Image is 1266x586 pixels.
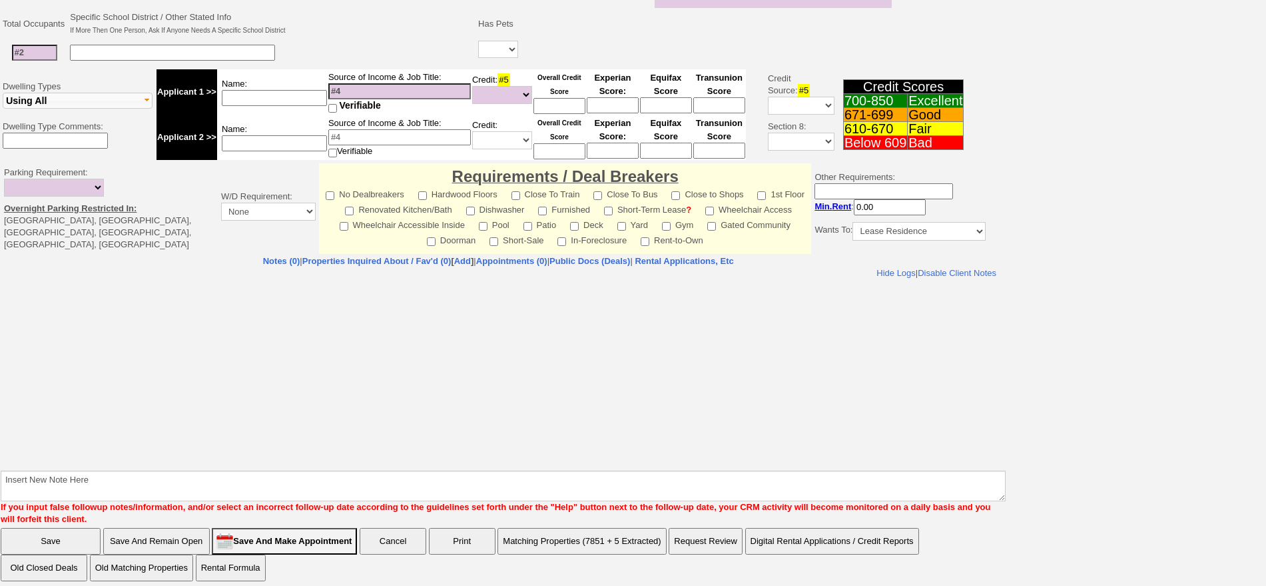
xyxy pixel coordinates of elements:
label: 1st Floor [757,185,804,201]
td: Credit: [472,115,533,160]
button: Cancel [360,528,426,555]
input: No Dealbreakers [326,191,334,200]
input: Wheelchair Access [705,207,714,215]
button: Print [429,528,495,555]
a: Hide Logs [876,1,915,11]
span: #5 [798,84,810,97]
input: Pool [479,222,487,231]
span: Verifiable [340,100,381,111]
input: 1st Floor [757,191,766,200]
input: Doorman [427,237,436,246]
span: Rent [832,201,851,211]
td: Specific School District / Other Stated Info [68,9,287,39]
a: Notes (0) [263,256,300,266]
td: Credit: [472,69,533,115]
u: Overnight Parking Restricted In: [4,203,137,213]
label: Yard [617,216,649,231]
span: #5 [497,73,509,86]
input: Ask Customer: Do You Know Your Experian Credit Score [587,97,639,113]
td: Has Pets [476,9,520,39]
label: Furnished [538,201,590,216]
a: Rental Applications, Etc [633,256,734,266]
button: Old Matching Properties [90,555,193,581]
input: Renovated Kitchen/Bath [345,207,354,215]
td: Name: [217,69,328,115]
input: Save And Remain Open [103,528,210,555]
label: Close To Bus [593,185,657,201]
input: Yard [617,222,626,231]
input: Dishwasher [466,207,475,215]
td: Source of Income & Job Title: Verifiable [328,115,472,160]
font: Transunion Score [696,73,743,96]
font: If you input false followup notes/information, and/or select an incorrect follow-up date accordin... [1,502,991,524]
input: Hardwood Floors [418,191,427,200]
td: W/D Requirement: [218,163,319,254]
td: 700-850 [843,94,907,108]
label: Gated Community [707,216,791,231]
nobr: : [814,201,926,211]
input: Close To Bus [593,191,602,200]
font: Overall Credit Score [537,119,581,141]
input: Ask Customer: Do You Know Your Transunion Credit Score [693,97,745,113]
input: Save And Make Appointment [212,528,357,555]
label: Renovated Kitchen/Bath [345,201,452,216]
font: Equifax Score [650,118,681,141]
input: Rent-to-Own [641,237,649,246]
td: Good [908,108,964,122]
a: Add [454,256,471,266]
input: Short-Term Lease? [604,207,613,215]
input: Close to Shops [671,191,680,200]
label: Close to Shops [671,185,743,201]
font: Requirements / Deal Breakers [452,167,679,185]
b: [ ] [302,256,474,266]
input: Deck [570,222,579,231]
button: Using All [3,93,153,109]
input: Furnished [538,207,547,215]
label: Gym [662,216,693,231]
font: Transunion Score [696,118,743,141]
a: Disable Client Notes [917,1,996,11]
td: Name: [217,115,328,160]
a: Public Docs (Deals) [549,256,630,266]
font: Experian Score: [594,118,631,141]
label: Deck [570,216,603,231]
label: Short-Term Lease [604,201,691,216]
textarea: Insert New Note Here [1,471,1006,501]
font: Experian Score: [594,73,631,96]
input: Ask Customer: Do You Know Your Transunion Credit Score [693,143,745,159]
font: Equifax Score [650,73,681,96]
nobr: Wants To: [814,225,986,235]
td: Fair [908,122,964,136]
button: Request Review [669,528,743,555]
td: Applicant 1 >> [157,69,217,115]
td: 610-670 [843,122,907,136]
label: Dishwasher [466,201,525,216]
label: Wheelchair Accessible Inside [340,216,465,231]
input: Gym [662,222,671,231]
label: Patio [523,216,557,231]
a: Appointments (0) [476,256,547,266]
input: Short-Sale [489,237,498,246]
label: In-Foreclosure [557,231,627,247]
span: Using All [6,95,47,106]
b: Min. [814,201,851,211]
label: Hardwood Floors [418,185,497,201]
input: Ask Customer: Do You Know Your Experian Credit Score [587,143,639,159]
label: Close To Train [511,185,580,201]
button: Digital Rental Applications / Credit Reports [745,528,919,555]
input: Gated Community [707,222,716,231]
font: If More Then One Person, Ask If Anyone Needs A Specific School District [70,27,285,34]
input: Ask Customer: Do You Know Your Equifax Credit Score [640,143,692,159]
input: In-Foreclosure [557,237,566,246]
font: Overall Credit Score [537,74,581,95]
a: ? [686,205,691,215]
nobr: Rental Applications, Etc [635,256,733,266]
center: | | | | [1,255,996,267]
button: Matching Properties (7851 + 5 Extracted) [497,528,666,555]
input: Save [1,528,101,555]
td: Dwelling Types Dwelling Type Comments: [1,67,155,162]
td: Excellent [908,94,964,108]
input: Old Closed Deals [1,555,87,581]
td: Credit Source: Section 8: [748,67,836,162]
